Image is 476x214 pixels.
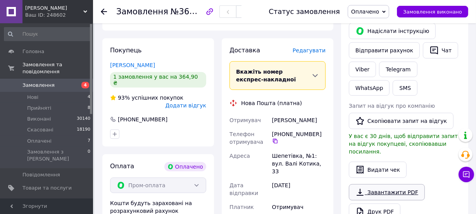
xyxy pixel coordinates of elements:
[22,82,55,89] span: Замовлення
[25,12,93,19] div: Ваш ID: 248602
[88,148,90,162] span: 0
[118,95,130,101] span: 93%
[88,105,90,112] span: 8
[25,5,83,12] span: Дім Комфорт
[229,182,258,196] span: Дата відправки
[110,162,134,170] span: Оплата
[110,47,142,54] span: Покупець
[349,42,420,59] button: Відправити рахунок
[349,162,407,178] button: Видати чек
[239,99,304,107] div: Нова Пошта (платна)
[27,116,51,123] span: Виконані
[27,138,52,145] span: Оплачені
[269,8,340,16] div: Статус замовлення
[229,47,260,54] span: Доставка
[349,133,458,155] span: У вас є 30 днів, щоб відправити запит на відгук покупцеві, скопіювавши посилання.
[271,149,327,178] div: Шепетівка, №1: вул. Валі Котика, 33
[110,94,183,102] div: успішних покупок
[272,130,326,144] div: [PHONE_NUMBER]
[171,7,226,16] span: №366338440
[4,27,91,41] input: Пошук
[397,6,468,17] button: Замовлення виконано
[423,42,458,59] button: Чат
[27,94,38,101] span: Нові
[77,116,90,123] span: 30140
[379,62,417,77] a: Telegram
[22,48,44,55] span: Головна
[22,61,93,75] span: Замовлення та повідомлення
[229,131,263,145] span: Телефон отримувача
[271,200,327,214] div: Отримувач
[88,138,90,145] span: 7
[116,7,168,16] span: Замовлення
[271,113,327,127] div: [PERSON_NAME]
[22,171,60,178] span: Повідомлення
[349,184,425,200] a: Завантажити PDF
[403,9,462,15] span: Замовлення виконано
[349,80,390,96] a: WhatsApp
[81,82,89,88] span: 4
[27,126,53,133] span: Скасовані
[349,113,454,129] button: Скопіювати запит на відгук
[236,69,296,83] span: Вкажіть номер експрес-накладної
[22,185,72,192] span: Товари та послуги
[101,8,107,16] div: Повернутися назад
[110,62,155,68] a: [PERSON_NAME]
[349,23,436,39] button: Надіслати інструкцію
[164,162,206,171] div: Оплачено
[229,204,254,210] span: Платник
[117,116,168,123] div: [PHONE_NUMBER]
[77,126,90,133] span: 18190
[88,94,90,101] span: 4
[349,62,376,77] a: Viber
[459,167,474,182] button: Чат з покупцем
[229,117,261,123] span: Отримувач
[110,72,206,88] div: 1 замовлення у вас на 364,90 ₴
[22,198,80,205] span: [DEMOGRAPHIC_DATA]
[293,47,326,53] span: Редагувати
[27,105,51,112] span: Прийняті
[271,178,327,200] div: [DATE]
[349,103,435,109] span: Запит на відгук про компанію
[166,102,206,109] span: Додати відгук
[393,80,417,96] button: SMS
[27,148,88,162] span: Замовлення з [PERSON_NAME]
[229,153,250,159] span: Адреса
[351,9,379,15] span: Оплачено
